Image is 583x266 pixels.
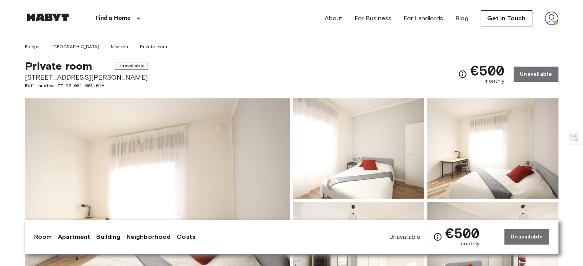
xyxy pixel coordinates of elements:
a: Get in Touch [481,10,532,26]
a: Neighborhood [126,232,171,242]
img: Habyt [25,13,71,21]
span: Unavailable [115,62,148,70]
a: About [325,14,343,23]
a: [GEOGRAPHIC_DATA] [51,43,99,50]
img: avatar [545,11,558,25]
span: Unavailable [389,233,421,241]
span: monthly [484,77,504,85]
img: Picture of unit IT-22-001-001-01H [293,98,424,199]
a: Room [34,232,52,242]
a: For Landlords [404,14,443,23]
span: Ref. number IT-22-001-001-01H [25,82,148,89]
svg: Check cost overview for full price breakdown. Please note that discounts apply to new joiners onl... [433,232,442,242]
a: Costs [177,232,195,242]
a: For Business [355,14,391,23]
a: Apartment [58,232,90,242]
a: Building [96,232,120,242]
span: €500 [470,64,504,77]
a: Europe [25,43,40,50]
a: Private room [140,43,167,50]
a: Modena [111,43,128,50]
span: Private room [25,59,92,72]
img: Picture of unit IT-22-001-001-01H [427,98,558,199]
span: monthly [460,240,480,248]
svg: Check cost overview for full price breakdown. Please note that discounts apply to new joiners onl... [458,70,467,79]
a: Blog [455,14,468,23]
p: Find a Home [95,14,131,23]
span: [STREET_ADDRESS][PERSON_NAME] [25,72,148,82]
span: €500 [445,226,480,240]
